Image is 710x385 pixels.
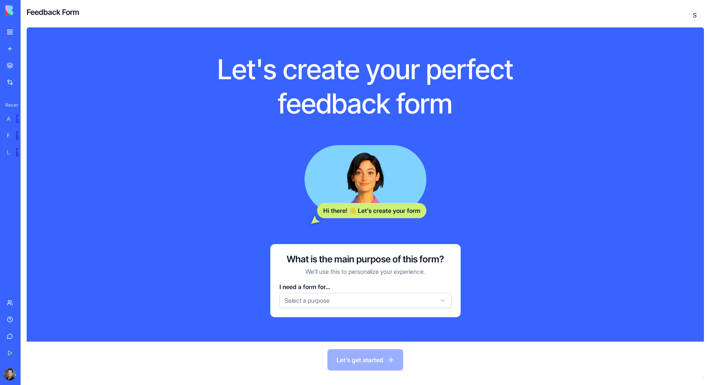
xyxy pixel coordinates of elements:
a: Literary BlogTRY [2,145,33,160]
p: We'll use this to personalize your experience. [305,267,425,276]
div: Literary Blog [7,149,11,156]
img: logo [5,5,53,16]
h3: What is the main purpose of this form? [287,253,444,265]
span: Recent [2,102,18,108]
div: TRY [16,148,28,157]
div: Feedback Form [7,132,11,139]
span: S [689,9,701,21]
h4: Feedback Form [27,7,79,18]
a: AI Logo GeneratorTRY [2,111,33,126]
div: AI Logo Generator [7,115,11,123]
div: TRY [16,114,28,123]
span: I need a form for... [279,283,330,291]
a: Feedback FormTRY [2,128,33,143]
img: ACg8ocIQaO3btzoUPJneNwlWqvjravB1C5ocFziSHdRy5Aqx-0VV2j0=s96-c [4,368,16,380]
h1: Let's create your perfect feedback form [195,52,536,121]
div: Hi there! 👋 Let's create your form [317,203,426,218]
div: TRY [16,131,28,140]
